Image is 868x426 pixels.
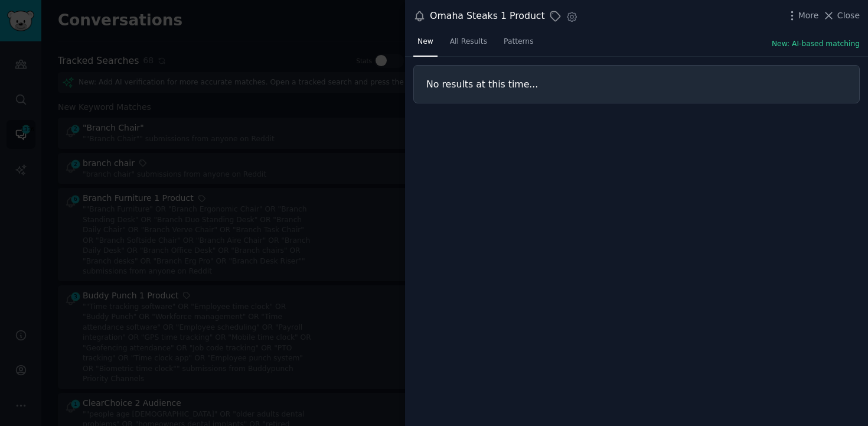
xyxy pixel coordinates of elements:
a: New [413,32,438,57]
button: New: AI-based matching [772,39,860,50]
h3: No results at this time... [426,78,847,90]
a: All Results [446,32,491,57]
span: All Results [450,37,487,47]
div: Omaha Steaks 1 Product [430,9,545,24]
span: More [798,9,819,22]
span: New [417,37,433,47]
button: More [786,9,819,22]
span: Patterns [504,37,533,47]
span: Close [837,9,860,22]
button: Close [823,9,860,22]
a: Patterns [500,32,537,57]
